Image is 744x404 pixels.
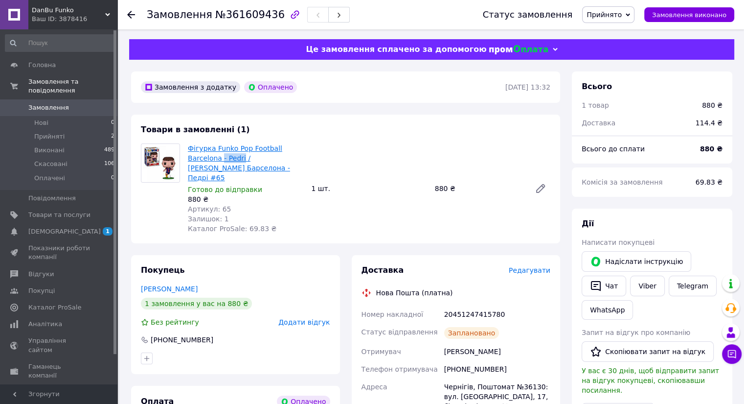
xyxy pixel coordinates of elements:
div: Повернутися назад [127,10,135,20]
span: Залишок: 1 [188,215,229,223]
span: 106 [104,160,114,168]
div: Замовлення з додатку [141,81,240,93]
span: №361609436 [215,9,285,21]
button: Замовлення виконано [644,7,734,22]
span: Доставка [582,119,615,127]
span: 0 [111,119,114,127]
div: [PHONE_NUMBER] [442,360,552,378]
div: 880 ₴ [188,194,303,204]
span: Отримувач [361,348,401,356]
span: 1 [103,227,113,236]
button: Чат [582,276,626,296]
span: Запит на відгук про компанію [582,329,690,336]
a: Редагувати [531,179,550,198]
input: Пошук [5,34,115,52]
span: Нові [34,119,48,127]
span: DanBu Funko [32,6,105,15]
div: 114.4 ₴ [690,112,728,134]
span: Написати покупцеві [582,238,654,246]
span: Замовлення [147,9,212,21]
a: Viber [630,276,664,296]
span: Готово до відправки [188,186,262,193]
div: [PERSON_NAME] [442,343,552,360]
span: Артикул: 65 [188,205,231,213]
span: Статус відправлення [361,328,438,336]
div: [PHONE_NUMBER] [150,335,214,345]
span: 0 [111,174,114,183]
div: Нова Пошта (платна) [374,288,455,298]
a: WhatsApp [582,300,633,320]
b: 880 ₴ [700,145,722,153]
span: Головна [28,61,56,70]
span: Товари та послуги [28,211,90,219]
time: [DATE] 13:32 [505,83,550,91]
span: Покупці [28,286,55,295]
span: Всього до сплати [582,145,645,153]
span: Номер накладної [361,310,424,318]
div: Ваш ID: 3878416 [32,15,117,24]
span: Товари в замовленні (1) [141,125,250,134]
span: Адреса [361,383,387,391]
span: Гаманець компанії [28,362,90,380]
span: Відгуки [28,270,54,279]
a: [PERSON_NAME] [141,285,198,293]
span: У вас є 30 днів, щоб відправити запит на відгук покупцеві, скопіювавши посилання. [582,367,719,394]
span: Всього [582,82,612,91]
span: Комісія за замовлення [582,178,663,186]
button: Скопіювати запит на відгук [582,341,714,362]
span: Прийнято [586,11,622,19]
div: Статус замовлення [483,10,573,20]
div: 1 замовлення у вас на 880 ₴ [141,298,252,309]
span: Повідомлення [28,194,76,203]
span: Виконані [34,146,65,155]
span: 69.83 ₴ [696,178,722,186]
div: Оплачено [244,81,297,93]
span: Управління сайтом [28,336,90,354]
span: Замовлення виконано [652,11,726,19]
span: 1 товар [582,101,609,109]
div: Заплановано [444,327,499,339]
span: [DEMOGRAPHIC_DATA] [28,227,101,236]
span: Доставка [361,265,404,275]
div: 1 шт. [307,182,430,195]
button: Надіслати інструкцію [582,251,691,272]
div: 20451247415780 [442,306,552,323]
span: Додати відгук [278,318,330,326]
img: evopay logo [489,45,548,54]
span: Редагувати [509,266,550,274]
span: Скасовані [34,160,68,168]
span: Замовлення [28,103,69,112]
span: Без рейтингу [151,318,199,326]
span: 489 [104,146,114,155]
span: Каталог ProSale: 69.83 ₴ [188,225,276,233]
span: Це замовлення сплачено за допомогою [306,45,486,54]
img: Фігурка Funko Pop Football Barcelona - Pedri / Фанко Поп Барселона - Педрі #65 [141,144,180,182]
span: Каталог ProSale [28,303,81,312]
button: Чат з покупцем [722,344,742,364]
span: Телефон отримувача [361,365,438,373]
span: Аналітика [28,320,62,329]
span: Дії [582,219,594,228]
span: Замовлення та повідомлення [28,77,117,95]
a: Telegram [669,276,717,296]
span: Прийняті [34,132,65,141]
span: Оплачені [34,174,65,183]
div: 880 ₴ [702,100,722,110]
span: Покупець [141,265,185,275]
span: 2 [111,132,114,141]
span: Показники роботи компанії [28,244,90,261]
a: Фігурка Funko Pop Football Barcelona - Pedri / [PERSON_NAME] Барселона - Педрі #65 [188,144,290,182]
div: 880 ₴ [431,182,527,195]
